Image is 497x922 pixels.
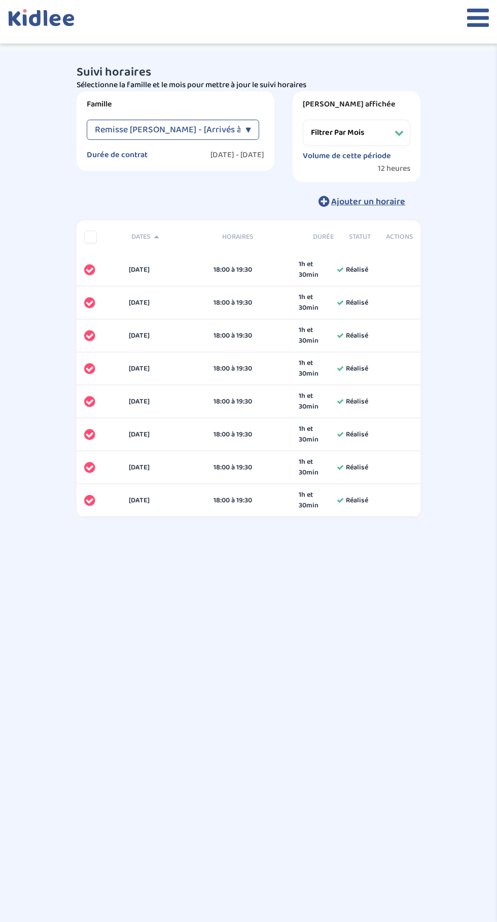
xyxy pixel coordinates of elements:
[124,232,215,242] div: Dates
[214,462,283,473] div: 18:00 à 19:30
[346,330,368,341] span: Réalisé
[214,363,283,374] div: 18:00 à 19:30
[346,298,368,308] span: Réalisé
[214,495,283,506] div: 18:00 à 19:30
[77,79,420,91] p: Sélectionne la famille et le mois pour mettre à jour le suivi horaires
[210,150,264,160] label: [DATE] - [DATE]
[299,490,324,511] span: 1h et 30min
[299,292,324,313] span: 1h et 30min
[121,330,206,341] div: [DATE]
[299,457,324,478] span: 1h et 30min
[121,363,206,374] div: [DATE]
[121,495,206,506] div: [DATE]
[87,99,264,109] label: Famille
[346,462,368,473] span: Réalisé
[214,298,283,308] div: 18:00 à 19:30
[346,396,368,407] span: Réalisé
[305,232,341,242] div: Durée
[346,495,368,506] span: Réalisé
[303,190,420,212] button: Ajouter un horaire
[121,396,206,407] div: [DATE]
[214,265,283,275] div: 18:00 à 19:30
[299,391,324,412] span: 1h et 30min
[378,164,410,174] span: 12 heures
[303,99,410,109] label: [PERSON_NAME] affichée
[346,363,368,374] span: Réalisé
[121,265,206,275] div: [DATE]
[77,66,420,79] h3: Suivi horaires
[245,120,251,140] div: ▼
[121,462,206,473] div: [DATE]
[121,429,206,440] div: [DATE]
[299,424,324,445] span: 1h et 30min
[299,259,324,280] span: 1h et 30min
[299,325,324,346] span: 1h et 30min
[346,429,368,440] span: Réalisé
[346,265,368,275] span: Réalisé
[214,429,283,440] div: 18:00 à 19:30
[95,120,270,140] span: Remisse [PERSON_NAME] - [Arrivés à terme]
[303,151,391,161] label: Volume de cette période
[299,358,324,379] span: 1h et 30min
[331,195,405,209] span: Ajouter un horaire
[341,232,378,242] div: Statut
[214,396,283,407] div: 18:00 à 19:30
[121,298,206,308] div: [DATE]
[87,150,148,160] label: Durée de contrat
[378,232,420,242] div: Actions
[214,330,283,341] div: 18:00 à 19:30
[222,232,298,242] span: Horaires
